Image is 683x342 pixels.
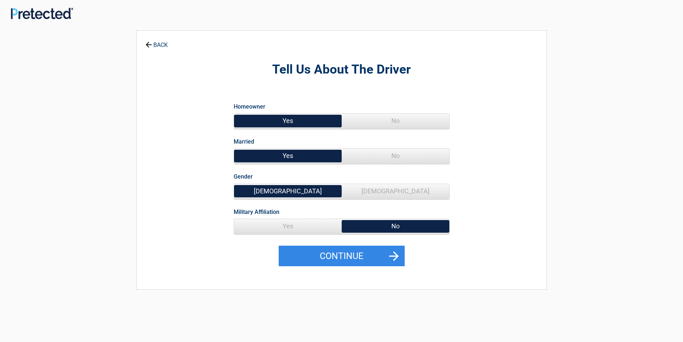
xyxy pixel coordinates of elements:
[342,149,449,163] span: No
[234,184,342,198] span: [DEMOGRAPHIC_DATA]
[342,219,449,233] span: No
[234,149,342,163] span: Yes
[279,246,405,267] button: Continue
[342,184,449,198] span: [DEMOGRAPHIC_DATA]
[144,35,169,48] a: BACK
[234,102,265,111] label: Homeowner
[234,114,342,128] span: Yes
[342,114,449,128] span: No
[234,172,253,181] label: Gender
[176,61,507,78] h2: Tell Us About The Driver
[234,137,254,146] label: Married
[11,8,73,19] img: Main Logo
[234,219,342,233] span: Yes
[234,207,279,217] label: Military Affiliation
